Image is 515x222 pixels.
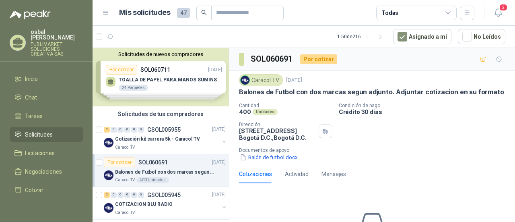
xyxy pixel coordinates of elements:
div: Cotizaciones [239,170,272,178]
a: 2 0 0 0 0 0 GSOL005945[DATE] Company LogoCOTIZACION BLU RADIOCaracol TV [104,190,227,216]
div: 0 [111,192,117,198]
button: Balón de futbol.docx [239,153,299,162]
p: [DATE] [212,126,226,134]
p: [DATE] [212,191,226,199]
p: PUBLIMARKET SOLUCIONES CREATIVA SAS [31,42,83,56]
div: Caracol TV [239,74,283,86]
span: search [201,10,207,15]
span: Cotizar [25,186,43,195]
div: 0 [117,192,124,198]
span: Solicitudes [25,130,53,139]
div: 0 [131,192,137,198]
div: Unidades [253,109,278,115]
p: Cotización kit carrera 5k - Caracol TV [115,136,200,143]
div: Solicitudes de nuevos compradoresPor cotizarSOL060711[DATE] TOALLA DE PAPEL PARA MANOS SUMINS24 P... [93,48,229,106]
div: Por cotizar [300,54,337,64]
div: Por cotizar [104,158,135,167]
p: GSOL005955 [147,127,181,133]
div: 2 [104,192,110,198]
h1: Mis solicitudes [119,7,171,19]
span: Licitaciones [25,149,55,158]
div: 3 [104,127,110,133]
p: [STREET_ADDRESS] Bogotá D.C. , Bogotá D.C. [239,127,315,141]
div: 400 Unidades [136,177,169,183]
a: 3 0 0 0 0 0 GSOL005955[DATE] Company LogoCotización kit carrera 5k - Caracol TVCaracol TV [104,125,227,151]
button: Asignado a mi [393,29,451,44]
div: 0 [124,192,130,198]
p: Documentos de apoyo [239,147,512,153]
span: Inicio [25,75,38,83]
a: Tareas [10,108,83,124]
a: Cotizar [10,183,83,198]
span: Chat [25,93,37,102]
span: Tareas [25,112,43,120]
p: Caracol TV [115,210,135,216]
div: Todas [381,8,398,17]
p: Dirección [239,122,315,127]
a: Por cotizarSOL060691[DATE] Company LogoBalones de Futbol con dos marcas segun adjunto. Adjuntar c... [93,154,229,187]
div: 0 [124,127,130,133]
img: Company Logo [104,203,113,213]
span: Negociaciones [25,167,62,176]
div: Mensajes [321,170,346,178]
p: Condición de pago [339,103,512,108]
h3: SOL060691 [251,53,294,65]
p: osbal [PERSON_NAME] [31,29,83,40]
div: 1 - 50 de 216 [337,30,387,43]
p: Balones de Futbol con dos marcas segun adjunto. Adjuntar cotizacion en su formato [115,168,215,176]
a: Solicitudes [10,127,83,142]
p: Caracol TV [115,144,135,151]
p: Cantidad [239,103,332,108]
p: Balones de Futbol con dos marcas segun adjunto. Adjuntar cotizacion en su formato [239,88,504,96]
p: [DATE] [286,77,302,84]
span: 47 [177,8,190,18]
button: 2 [491,6,505,20]
button: Solicitudes de nuevos compradores [96,51,226,57]
div: 0 [117,127,124,133]
p: 400 [239,108,251,115]
a: Negociaciones [10,164,83,179]
span: 2 [499,4,508,11]
div: Actividad [285,170,309,178]
p: COTIZACION BLU RADIO [115,201,173,209]
p: Crédito 30 días [339,108,512,115]
a: Inicio [10,71,83,87]
div: 0 [131,127,137,133]
div: 0 [138,127,144,133]
div: 0 [111,127,117,133]
img: Logo peakr [10,10,51,19]
div: 0 [138,192,144,198]
p: SOL060691 [138,160,168,165]
div: Solicitudes de tus compradores [93,106,229,122]
p: [DATE] [212,159,226,166]
p: GSOL005945 [147,192,181,198]
img: Company Logo [104,170,113,180]
img: Company Logo [241,76,249,85]
a: Chat [10,90,83,105]
button: No Leídos [458,29,505,44]
a: Licitaciones [10,145,83,161]
p: Caracol TV [115,177,135,183]
img: Company Logo [104,138,113,147]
